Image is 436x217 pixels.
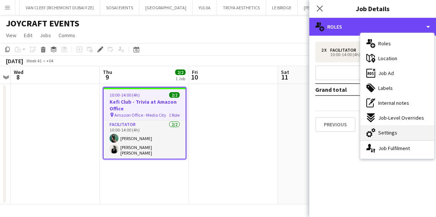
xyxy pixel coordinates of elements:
[110,92,140,98] span: 10:00-14:00 (4h)
[309,4,436,13] h3: Job Details
[378,85,393,91] span: Labels
[378,100,409,106] span: Internal notes
[13,73,23,81] span: 8
[6,57,23,65] div: [DATE]
[378,55,397,62] span: Location
[321,53,416,56] div: 10:00-14:00 (4h)
[139,0,193,15] button: [GEOGRAPHIC_DATA]
[280,73,289,81] span: 11
[37,30,54,40] a: Jobs
[104,98,186,112] h3: Kefi Club - Trivia at Amazon Office
[176,76,185,81] div: 1 Job
[56,30,78,40] a: Comms
[114,112,166,118] span: Amazon Office - Media City
[191,73,198,81] span: 10
[309,18,436,36] div: Roles
[104,120,186,159] app-card-role: Facilitator2/210:00-14:00 (4h)[PERSON_NAME][PERSON_NAME] [PERSON_NAME]
[315,117,356,132] button: Previous
[266,0,298,15] button: LE BRIDGE
[40,32,51,39] span: Jobs
[20,0,100,15] button: VAN CLEEF (RICHEMONT DUBAI FZE)
[175,69,186,75] span: 2/2
[6,18,79,29] h1: JOYCRAFT EVENTS
[59,32,75,39] span: Comms
[321,48,330,53] div: 2 x
[315,84,383,95] td: Grand total
[103,69,112,75] span: Thu
[46,58,53,64] div: +04
[378,70,394,77] span: Job Ad
[169,112,180,118] span: 1 Role
[102,73,112,81] span: 9
[100,0,139,15] button: SOSAI EVENTS
[378,40,391,47] span: Roles
[103,87,186,159] app-job-card: 10:00-14:00 (4h)2/2Kefi Club - Trivia at Amazon Office Amazon Office - Media City1 RoleFacilitato...
[3,30,19,40] a: View
[24,32,32,39] span: Edit
[25,58,43,64] span: Week 41
[298,0,352,15] button: [PERSON_NAME] & CO
[21,30,35,40] a: Edit
[192,69,198,75] span: Fri
[330,48,359,53] div: Facilitator
[169,92,180,98] span: 2/2
[378,129,397,136] span: Settings
[360,141,434,156] div: Job Fulfilment
[378,114,424,121] span: Job-Level Overrides
[315,65,430,80] button: Add role
[217,0,266,15] button: TROYA AESTHETICS
[281,69,289,75] span: Sat
[14,69,23,75] span: Wed
[193,0,217,15] button: YULIIA
[6,32,16,39] span: View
